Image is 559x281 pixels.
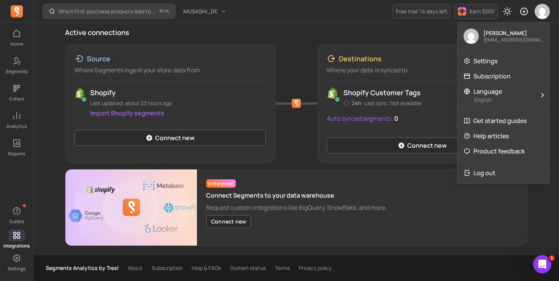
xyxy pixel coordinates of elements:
button: Home [119,3,133,18]
div: ​ 👉 and start sharing Segments [DATE]. Win-win for you and your friends! [12,127,119,156]
button: Log out [457,165,549,180]
button: MUSASHI_DE [179,5,231,18]
p: Connect Segments to your data warehouse [206,191,387,200]
p: Where Segments ingest your store data from. [75,65,266,75]
img: Shopify_Customer_Tag [327,87,339,99]
div: With our referral program, you can earn when someone subscribes through your link — and they’ll g... [12,86,119,123]
p: Active connections [65,27,527,38]
p: Segments Analytics by Tresl [46,264,119,272]
p: Which first-purchase products lead to the highest revenue per customer over time? [58,8,157,15]
p: 0 [394,112,398,125]
p: Last updated: about 23 hours ago [90,99,265,107]
a: Help & FAQs [192,264,221,272]
button: Which first-purchase products lead to the highest revenue per customer over time?⌘+K [43,4,176,19]
p: Help articles [473,131,509,140]
p: Last sync: Not available [364,99,422,107]
p: [EMAIL_ADDRESS][DOMAIN_NAME] [483,37,543,43]
img: Profile image for John [22,4,34,16]
p: Segments [6,69,28,75]
p: Subscription [473,72,511,81]
span: + [160,7,169,15]
button: Earn $200 [454,4,498,19]
button: Emoji picker [12,217,18,223]
img: avatar [464,29,479,44]
b: up to $200 cash per referral [12,94,84,107]
p: Reports [8,151,25,157]
button: Send a message… [130,214,143,226]
a: About [128,264,143,272]
div: Hi [PERSON_NAME].Want to earn some cash while helping your friends grow their store?With our refe... [6,44,125,161]
p: 24h [343,99,361,107]
p: Auto synced segments: [327,114,393,123]
button: go back [5,3,19,18]
p: Where your data is synced to. [327,65,518,75]
a: Connect new [75,130,266,146]
p: English [474,96,534,104]
a: Terms [275,264,290,272]
kbd: K [166,8,169,14]
p: Get started guides [473,116,527,125]
div: Want to earn some cash while helping your friends grow their store? [12,60,119,82]
a: Import Shopify segments [90,109,164,117]
img: shopify [75,87,86,99]
span: Language [473,87,502,96]
textarea: Message… [6,201,146,214]
p: Settings [473,56,497,65]
p: Request custom integrations like BigQuery, Snowflake, and more. [206,203,387,212]
p: Product feedback [473,147,525,156]
a: Get your referral link [19,135,74,141]
p: Source [87,53,110,64]
button: Start recording [48,217,54,223]
p: Free trial: 14 days left [396,8,448,15]
p: Destinations [339,53,381,64]
div: Hi [PERSON_NAME]. [12,48,119,56]
span: Enterprise [206,179,236,188]
h1: [PERSON_NAME] [37,4,86,10]
p: Home [10,41,23,47]
p: Settings [8,266,25,272]
a: Connect new [327,137,518,153]
p: Active [DATE] [37,10,70,17]
a: Product feedback [457,144,549,159]
a: Get started guides [457,113,549,128]
p: Guides [9,219,24,225]
a: Privacy policy [299,264,332,272]
img: Google sheet banner [65,169,197,245]
button: Toggle dark mode [500,4,515,19]
span: 1 [549,255,555,261]
a: Free trial: 14 days left [392,4,451,19]
button: LanguageEnglish [457,84,549,107]
div: [PERSON_NAME] • [DATE] [12,163,72,168]
a: Subscription [152,264,183,272]
button: Gif picker [24,217,30,223]
p: Log out [473,168,495,177]
img: avatar [535,4,550,19]
p: Analytics [6,123,27,129]
a: Subscription [457,69,549,84]
p: [PERSON_NAME] [483,29,543,37]
button: Upload attachment [36,217,42,223]
b: $200 in app credit [17,116,72,122]
button: Guides [8,203,25,226]
a: System status [230,264,266,272]
a: Settings [457,53,549,69]
p: Integrations [3,243,30,249]
a: Help articles [457,128,549,144]
p: Earn $200 [470,8,495,15]
div: John says… [6,44,146,178]
p: Shopify [90,87,265,98]
p: Cohort [9,96,24,102]
button: Connect new [206,215,251,228]
p: Shopify customer tags [343,87,422,98]
span: MUSASHI_DE [183,8,218,15]
iframe: Intercom live chat [533,255,551,273]
kbd: ⌘ [159,7,164,16]
a: Auto synced segments:0 [327,112,398,125]
div: Close [133,3,147,17]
